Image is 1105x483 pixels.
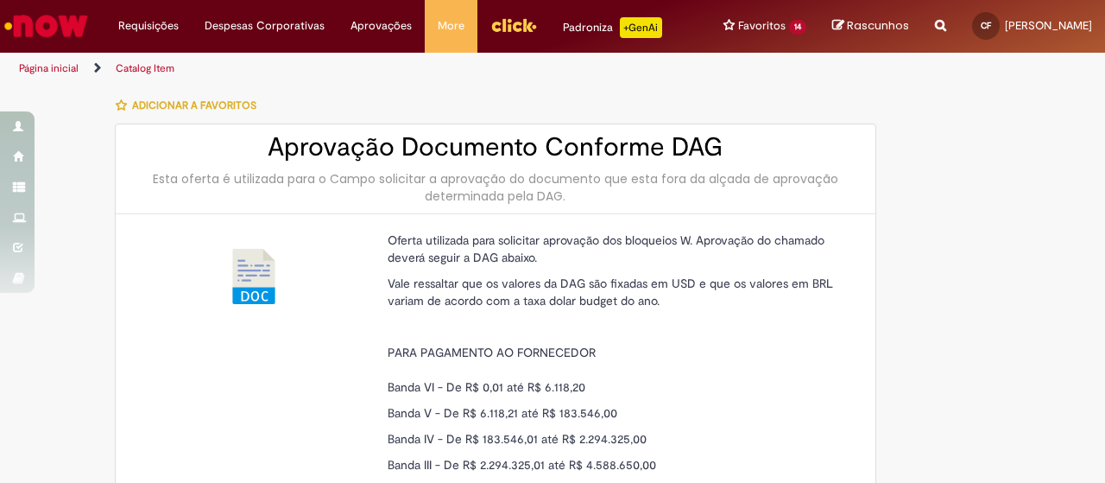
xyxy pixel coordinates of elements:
[789,20,806,35] span: 14
[563,17,662,38] div: Padroniza
[388,232,845,266] p: Oferta utilizada para solicitar aprovação dos bloqueios W. Aprovação do chamado deverá seguir a D...
[388,344,845,396] p: PARA PAGAMENTO AO FORNECEDOR Banda VI - De R$ 0,01 até R$ 6.118,20
[205,17,325,35] span: Despesas Corporativas
[388,275,845,309] p: Vale ressaltar que os valores da DAG são fixadas em USD e que os valores em BRL variam de acordo ...
[133,170,858,205] div: Esta oferta é utilizada para o Campo solicitar a aprovação do documento que esta fora da alçada d...
[388,430,845,448] p: Banda IV - De R$ 183.546,01 até R$ 2.294.325,00
[981,20,991,31] span: CF
[620,17,662,38] p: +GenAi
[1005,18,1092,33] span: [PERSON_NAME]
[116,61,174,75] a: Catalog Item
[226,249,281,304] img: Aprovação Documento Conforme DAG
[388,456,845,473] p: Banda III - De R$ 2.294.325,01 até R$ 4.588.650,00
[490,12,537,38] img: click_logo_yellow_360x200.png
[738,17,786,35] span: Favoritos
[2,9,91,43] img: ServiceNow
[118,17,179,35] span: Requisições
[133,133,858,162] h2: Aprovação Documento Conforme DAG
[388,404,845,422] p: Banda V - De R$ 6.118,21 até R$ 183.546,00
[438,17,464,35] span: More
[13,53,723,85] ul: Trilhas de página
[832,18,909,35] a: Rascunhos
[847,17,909,34] span: Rascunhos
[350,17,412,35] span: Aprovações
[132,99,256,112] span: Adicionar a Favoritos
[115,87,266,124] button: Adicionar a Favoritos
[19,61,79,75] a: Página inicial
